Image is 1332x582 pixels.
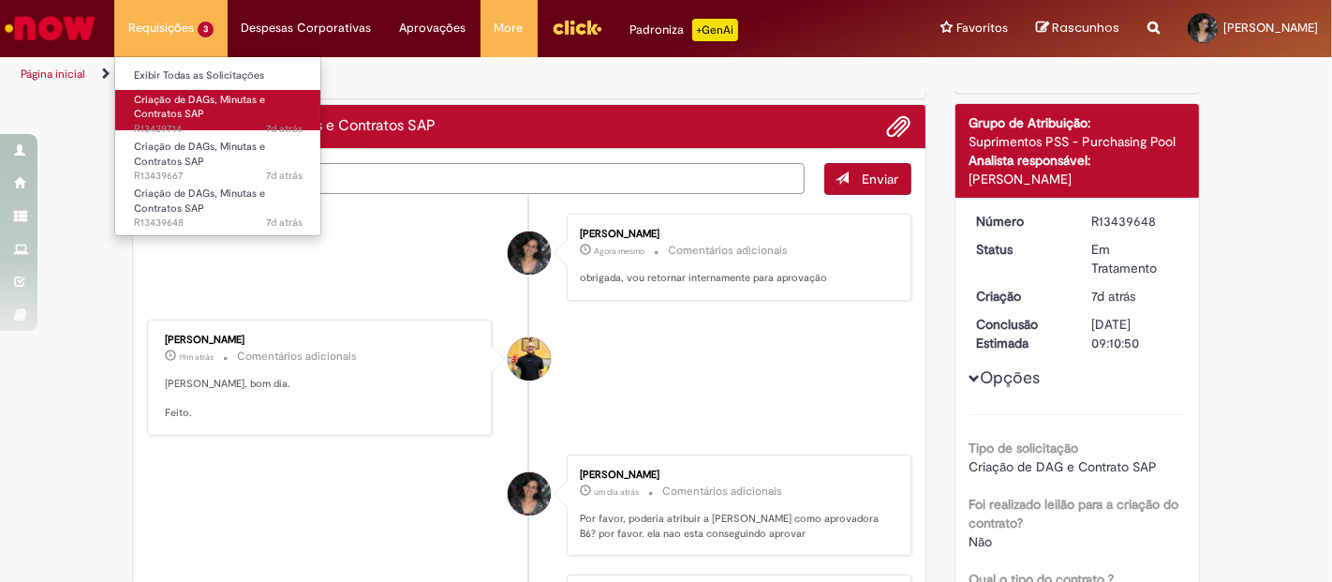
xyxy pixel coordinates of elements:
dt: Criação [963,287,1078,306]
button: Enviar [824,163,911,195]
span: 3 [198,22,214,37]
a: Aberto R13439667 : Criação de DAGs, Minutas e Contratos SAP [115,137,321,177]
time: 22/08/2025 12:24:12 [266,122,303,136]
div: [DATE] 09:10:50 [1091,315,1178,352]
dt: Status [963,240,1078,259]
div: Grupo de Atribuição: [969,113,1186,132]
ul: Trilhas de página [14,57,874,92]
time: 29/08/2025 11:39:41 [594,246,644,257]
small: Comentários adicionais [668,243,788,259]
span: 7d atrás [1091,288,1135,305]
span: Não [969,533,993,550]
span: 19m atrás [179,351,214,363]
b: Tipo de solicitação [969,440,1079,456]
small: Comentários adicionais [237,349,357,365]
b: Foi realizado leilão para a criação do contrato? [969,496,1179,531]
img: ServiceNow [2,9,98,47]
span: Agora mesmo [594,246,644,257]
span: R13439667 [134,169,303,184]
span: Criação de DAGs, Minutas e Contratos SAP [134,187,265,216]
p: [PERSON_NAME], bom dia. Feito. [165,377,477,421]
span: 7d atrás [266,169,303,183]
div: [PERSON_NAME] [969,170,1186,188]
textarea: Digite sua mensagem aqui... [147,163,805,194]
time: 29/08/2025 11:20:54 [179,351,214,363]
div: R13439648 [1091,212,1178,231]
span: Requisições [128,19,194,37]
span: Criação de DAG e Contrato SAP [969,458,1158,475]
a: Exibir Todas as Solicitações [115,66,321,86]
time: 22/08/2025 12:10:30 [266,169,303,183]
a: Aberto R13439648 : Criação de DAGs, Minutas e Contratos SAP [115,184,321,224]
span: More [495,19,524,37]
span: 7d atrás [266,122,303,136]
span: Criação de DAGs, Minutas e Contratos SAP [134,140,265,169]
span: Criação de DAGs, Minutas e Contratos SAP [134,93,265,122]
span: R13439714 [134,122,303,137]
a: Página inicial [21,67,85,82]
dt: Número [963,212,1078,231]
a: Rascunhos [1036,20,1119,37]
time: 22/08/2025 12:05:34 [1091,288,1135,305]
small: Comentários adicionais [662,484,782,500]
div: 22/08/2025 12:05:34 [1091,287,1178,306]
span: Aprovações [400,19,466,37]
dt: Conclusão Estimada [963,315,1078,352]
div: [PERSON_NAME] [580,470,892,481]
a: Aberto R13439714 : Criação de DAGs, Minutas e Contratos SAP [115,90,321,130]
span: Despesas Corporativas [242,19,372,37]
div: Analista responsável: [969,151,1186,170]
div: Déborah Rachid Giacomelli [508,472,551,515]
p: Por favor, poderia atribuir a [PERSON_NAME] como aprovadora B6? por favor. ela nao esta conseguin... [580,512,892,541]
p: obrigada, vou retornar internamente para aprovação [580,271,892,286]
div: Padroniza [630,19,738,41]
div: Déborah Rachid Giacomelli [508,231,551,275]
div: Em Tratamento [1091,240,1178,277]
div: [PERSON_NAME] [165,335,477,346]
ul: Requisições [114,56,321,236]
button: Adicionar anexos [887,114,911,139]
p: +GenAi [692,19,738,41]
div: [PERSON_NAME] [580,229,892,240]
span: Rascunhos [1052,19,1119,37]
time: 22/08/2025 12:05:36 [266,216,303,230]
time: 28/08/2025 10:33:30 [594,486,639,498]
span: Enviar [863,171,899,187]
img: click_logo_yellow_360x200.png [552,13,602,41]
span: R13439648 [134,216,303,231]
span: um dia atrás [594,486,639,498]
div: Suprimentos PSS - Purchasing Pool [969,132,1186,151]
span: Favoritos [956,19,1008,37]
span: [PERSON_NAME] [1223,20,1318,36]
div: Joao Da Costa Dias Junior [508,337,551,381]
span: 7d atrás [266,216,303,230]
